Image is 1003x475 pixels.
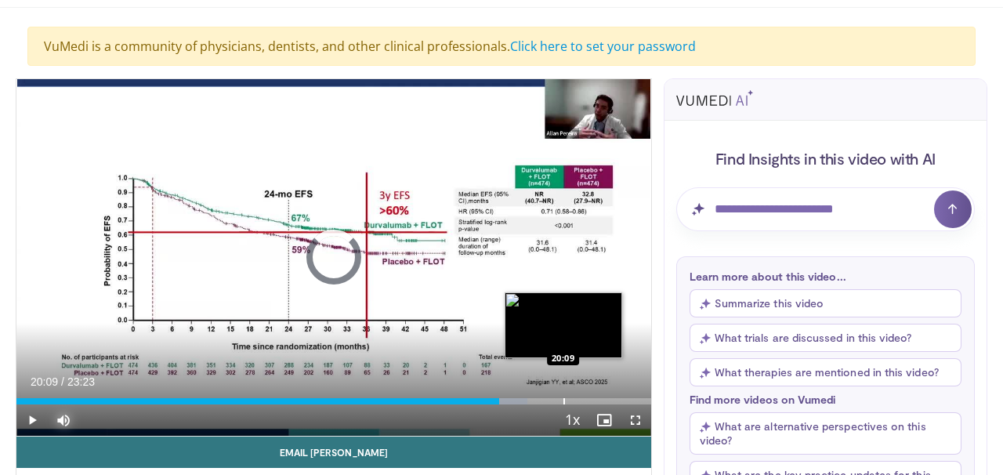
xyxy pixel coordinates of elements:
span: 20:09 [31,375,58,388]
button: Mute [48,404,79,436]
img: image.jpeg [505,292,622,358]
p: Learn more about this video... [690,270,961,283]
video-js: Video Player [16,79,651,437]
p: Find more videos on Vumedi [690,393,961,406]
div: Progress Bar [16,398,651,404]
img: vumedi-ai-logo.svg [676,90,753,106]
a: Email [PERSON_NAME] [16,437,651,468]
button: Summarize this video [690,289,961,317]
button: Play [16,404,48,436]
button: What therapies are mentioned in this video? [690,358,961,386]
a: Click here to set your password [510,38,696,55]
button: Fullscreen [620,404,651,436]
button: Playback Rate [557,404,588,436]
span: 23:23 [67,375,95,388]
h4: Find Insights in this video with AI [676,148,975,169]
span: / [61,375,64,388]
button: What trials are discussed in this video? [690,324,961,352]
button: What are alternative perspectives on this video? [690,412,961,455]
div: VuMedi is a community of physicians, dentists, and other clinical professionals. [27,27,976,66]
input: Question for AI [676,187,975,231]
button: Enable picture-in-picture mode [588,404,620,436]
